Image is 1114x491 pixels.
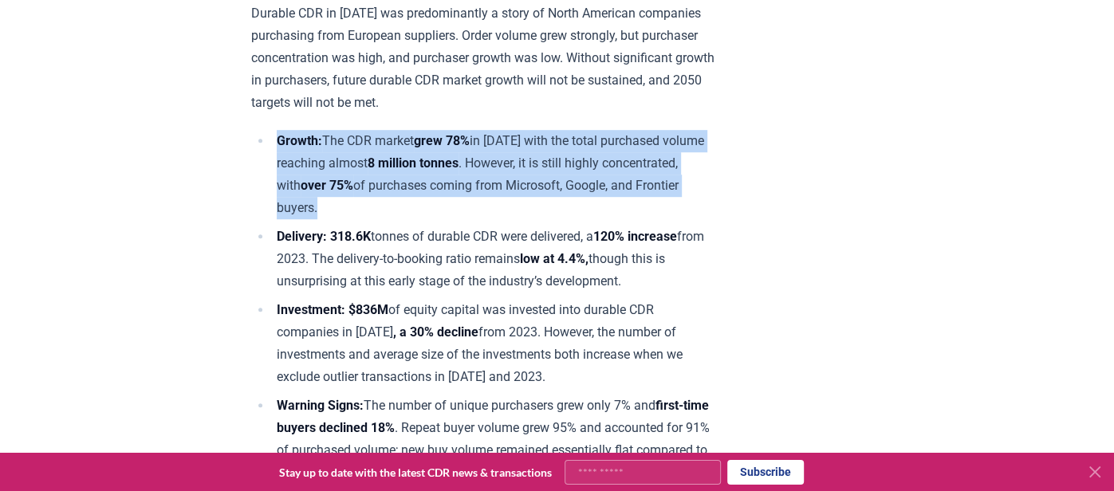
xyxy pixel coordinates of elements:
strong: 120% increase [593,229,677,244]
li: The number of unique purchasers grew only 7% and . Repeat buyer volume grew 95% and accounted for... [272,395,718,484]
strong: low at 4.4%, [520,251,588,266]
p: Durable CDR in [DATE] was predominantly a story of North American companies purchasing from Europ... [251,2,718,114]
li: The CDR market in [DATE] with the total purchased volume reaching almost . However, it is still h... [272,130,718,219]
strong: grew 78% [414,133,470,148]
strong: , a 30% decline [393,324,478,340]
strong: 8 million tonnes [368,155,459,171]
li: of equity capital was invested into durable CDR companies in [DATE] from 2023​. However, the numb... [272,299,718,388]
strong: first-time buyers declined 18% [277,398,709,435]
strong: Warning Signs: [277,398,364,413]
strong: Investment: $836M [277,302,388,317]
strong: over 75% [301,178,353,193]
li: tonnes of durable CDR were delivered, a from 2023​. The delivery-to-booking ratio remains though ... [272,226,718,293]
strong: Growth: [277,133,322,148]
strong: Delivery: 318.6K [277,229,371,244]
